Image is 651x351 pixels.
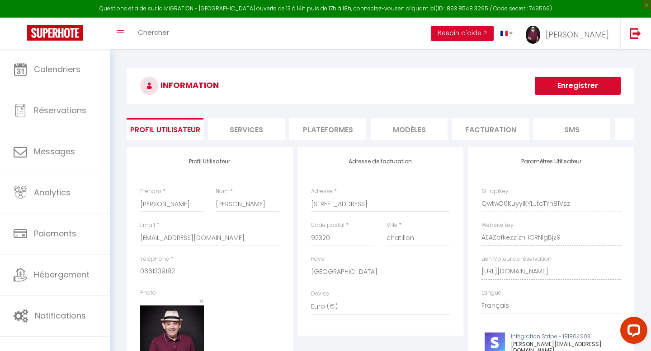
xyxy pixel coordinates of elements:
li: Plateformes [289,118,366,140]
label: Pays [311,255,324,263]
label: Téléphone [140,255,169,263]
span: Hébergement [34,269,90,280]
h4: Adresse de facturation [311,158,450,165]
span: Paiements [34,228,76,239]
label: Ville [387,221,397,230]
h4: Paramètres Utilisateur [481,158,621,165]
span: Réservations [34,105,86,116]
span: [PERSON_NAME] [546,29,609,40]
label: Devise [311,290,329,298]
label: Prénom [140,187,161,196]
li: SMS [533,118,610,140]
button: Close [199,297,204,305]
label: Nom [216,187,229,196]
span: Notifications [35,310,86,321]
a: ... [PERSON_NAME] [519,18,620,49]
img: ... [526,26,540,44]
label: SH apiKey [481,187,509,196]
h3: INFORMATION [127,68,634,104]
span: Analytics [34,187,71,198]
label: Website key [481,221,514,230]
label: Langue [481,289,501,297]
li: Services [208,118,285,140]
button: Besoin d'aide ? [431,26,494,41]
label: Code postal [311,221,344,230]
a: en cliquant ici [398,5,435,12]
li: MODÈLES [371,118,448,140]
span: Messages [34,146,75,157]
label: Email [140,221,155,230]
span: Chercher [138,28,169,37]
li: Profil Utilisateur [127,118,203,140]
label: Adresse [311,187,333,196]
img: logout [630,28,641,39]
label: Lien Moteur de réservation [481,255,552,263]
span: Calendriers [34,64,80,75]
p: Intégration Stripe - 181804903 [511,333,610,341]
img: Super Booking [27,25,83,41]
button: Enregistrer [535,77,621,95]
h4: Profil Utilisateur [140,158,279,165]
li: Facturation [452,118,529,140]
label: Photo [140,289,156,297]
span: × [199,296,204,307]
a: Chercher [131,18,176,49]
iframe: LiveChat chat widget [613,313,651,351]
